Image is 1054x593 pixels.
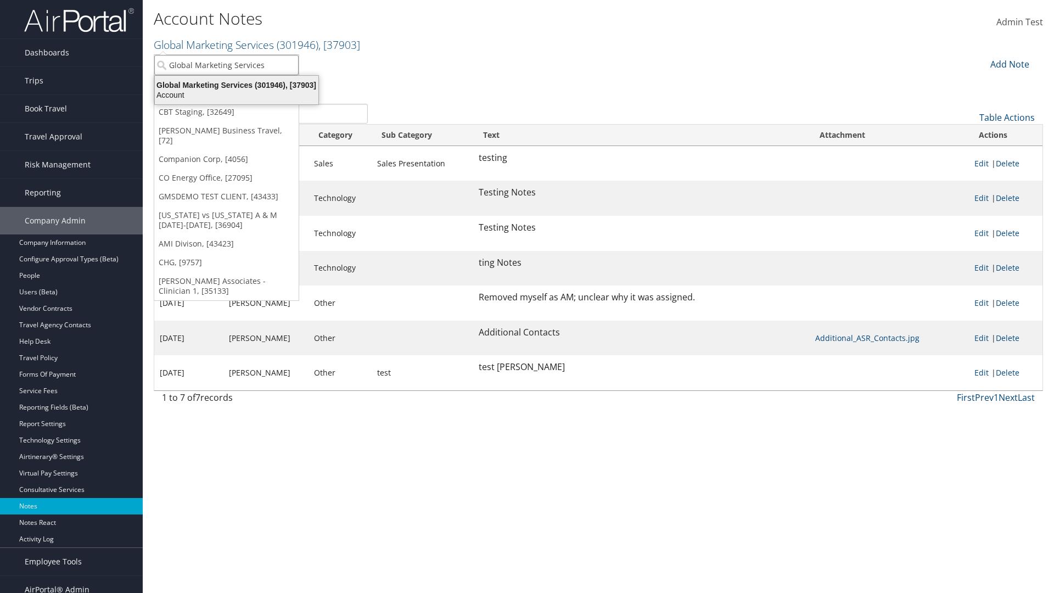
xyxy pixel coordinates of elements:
[154,234,299,253] a: AMI Divison, [43423]
[969,181,1042,216] td: |
[154,355,223,390] td: [DATE]
[195,391,200,404] span: 7
[25,67,43,94] span: Trips
[479,290,804,305] p: Removed myself as AM; unclear why it was assigned.
[25,95,67,122] span: Book Travel
[154,187,299,206] a: GMSDEMO TEST CLIENT, [43433]
[969,286,1042,321] td: |
[957,391,975,404] a: First
[473,125,810,146] th: Text: activate to sort column ascending
[318,37,360,52] span: , [ 37903 ]
[974,193,989,203] a: Edit
[974,262,989,273] a: Edit
[309,125,372,146] th: Category: activate to sort column ascending
[975,391,994,404] a: Prev
[154,286,223,321] td: [DATE]
[277,37,318,52] span: ( 301946 )
[25,548,82,575] span: Employee Tools
[994,391,999,404] a: 1
[996,16,1043,28] span: Admin Test
[996,193,1019,203] a: Delete
[974,228,989,238] a: Edit
[996,158,1019,169] a: Delete
[996,298,1019,308] a: Delete
[25,151,91,178] span: Risk Management
[154,272,299,300] a: [PERSON_NAME] Associates - Clinician 1, [35133]
[25,179,61,206] span: Reporting
[309,321,372,356] td: Other
[969,125,1042,146] th: Actions
[479,186,804,200] p: Testing Notes
[969,146,1042,181] td: |
[979,111,1035,124] a: Table Actions
[309,251,372,286] td: Technology
[996,228,1019,238] a: Delete
[24,7,134,33] img: airportal-logo.png
[996,333,1019,343] a: Delete
[25,123,82,150] span: Travel Approval
[162,391,368,410] div: 1 to 7 of records
[479,221,804,235] p: Testing Notes
[479,360,804,374] p: test [PERSON_NAME]
[974,298,989,308] a: Edit
[974,158,989,169] a: Edit
[372,125,474,146] th: Sub Category: activate to sort column ascending
[969,355,1042,390] td: |
[372,355,474,390] td: test
[479,151,804,165] p: testing
[148,90,325,100] div: Account
[996,5,1043,40] a: Admin Test
[223,355,309,390] td: [PERSON_NAME]
[309,181,372,216] td: Technology
[974,333,989,343] a: Edit
[996,262,1019,273] a: Delete
[154,37,360,52] a: Global Marketing Services
[996,367,1019,378] a: Delete
[154,55,299,75] input: Search Accounts
[309,146,372,181] td: Sales
[154,150,299,169] a: Companion Corp, [4056]
[154,321,223,356] td: [DATE]
[154,121,299,150] a: [PERSON_NAME] Business Travel, [72]
[479,326,804,340] p: Additional Contacts
[154,7,747,30] h1: Account Notes
[148,80,325,90] div: Global Marketing Services (301946), [37903]
[309,286,372,321] td: Other
[223,321,309,356] td: [PERSON_NAME]
[372,146,474,181] td: Sales Presentation
[479,256,804,270] p: ting Notes
[154,169,299,187] a: CO Energy Office, [27095]
[309,216,372,251] td: Technology
[815,333,920,343] a: Additional_ASR_Contacts.jpg
[969,321,1042,356] td: |
[969,251,1042,286] td: |
[154,253,299,272] a: CHG, [9757]
[154,206,299,234] a: [US_STATE] vs [US_STATE] A & M [DATE]-[DATE], [36904]
[974,367,989,378] a: Edit
[969,216,1042,251] td: |
[999,391,1018,404] a: Next
[223,286,309,321] td: [PERSON_NAME]
[25,207,86,234] span: Company Admin
[983,58,1035,71] div: Add Note
[1018,391,1035,404] a: Last
[810,125,969,146] th: Attachment: activate to sort column ascending
[154,103,299,121] a: CBT Staging, [32649]
[309,355,372,390] td: Other
[25,39,69,66] span: Dashboards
